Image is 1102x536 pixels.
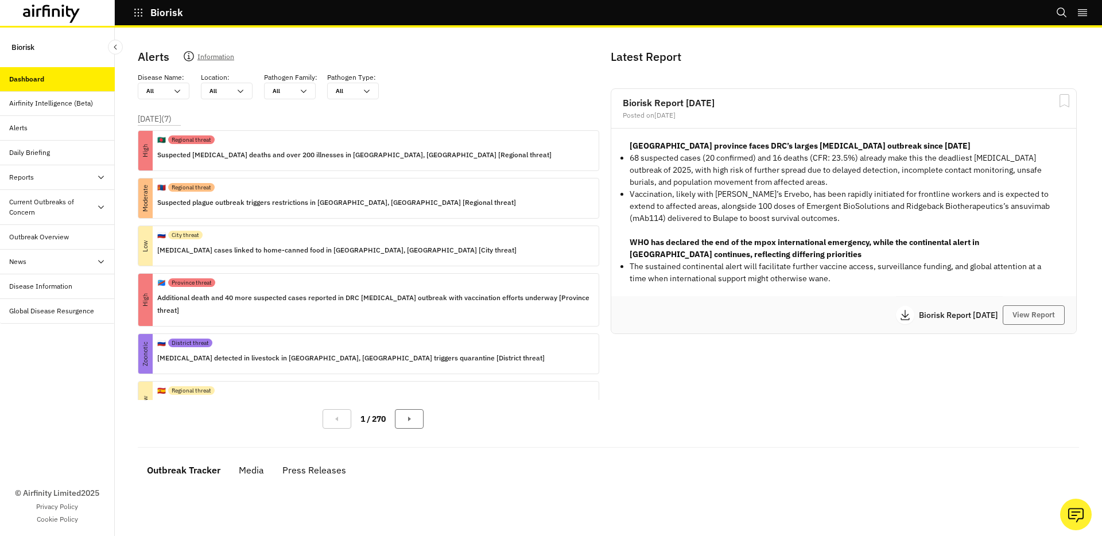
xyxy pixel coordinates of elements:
[201,72,230,83] p: Location :
[157,196,516,209] p: Suspected plague outbreak triggers restrictions in [GEOGRAPHIC_DATA], [GEOGRAPHIC_DATA] [Regional...
[9,123,28,133] div: Alerts
[9,306,94,316] div: Global Disease Resurgence
[9,172,34,182] div: Reports
[157,278,166,288] p: 🇨🇩
[623,98,1065,107] h2: Biorisk Report [DATE]
[630,237,979,259] strong: WHO has declared the end of the mpox international emergency, while the continental alert in [GEO...
[172,231,199,239] p: City threat
[108,40,123,55] button: Close Sidebar
[9,257,26,267] div: News
[133,3,183,22] button: Biorisk
[15,487,99,499] p: © Airfinity Limited 2025
[157,352,545,364] p: [MEDICAL_DATA] detected in livestock in [GEOGRAPHIC_DATA], [GEOGRAPHIC_DATA] triggers quarantine ...
[239,461,264,479] div: Media
[157,244,517,257] p: [MEDICAL_DATA] cases linked to home-canned food in [GEOGRAPHIC_DATA], [GEOGRAPHIC_DATA] [City thr...
[9,74,44,84] div: Dashboard
[172,135,211,144] p: Regional threat
[150,7,183,18] p: Biorisk
[11,37,34,58] p: Biorisk
[36,502,78,512] a: Privacy Policy
[126,394,165,409] p: Low
[323,409,351,429] button: Previous Page
[919,311,1003,319] p: Biorisk Report [DATE]
[157,386,166,396] p: 🇪🇸
[119,293,172,307] p: High
[282,461,346,479] div: Press Releases
[623,112,1065,119] div: Posted on [DATE]
[1003,305,1065,325] button: View Report
[1056,3,1068,22] button: Search
[9,98,93,108] div: Airfinity Intelligence (Beta)
[264,72,317,83] p: Pathogen Family :
[126,143,165,158] p: High
[126,347,165,361] p: Zoonotic
[172,386,211,395] p: Regional threat
[9,232,69,242] div: Outbreak Overview
[172,339,209,347] p: District threat
[395,409,424,429] button: Next Page
[630,188,1058,224] p: Vaccination, likely with [PERSON_NAME]’s Ervebo, has been rapidly initiated for frontline workers...
[157,149,552,161] p: Suspected [MEDICAL_DATA] deaths and over 200 illnesses in [GEOGRAPHIC_DATA], [GEOGRAPHIC_DATA] [R...
[172,183,211,192] p: Regional threat
[360,413,386,425] p: 1 / 270
[157,399,514,412] p: [MEDICAL_DATA] cases rise to 11 in [GEOGRAPHIC_DATA], [GEOGRAPHIC_DATA] this summer [Regional thr...
[327,72,376,83] p: Pathogen Type :
[157,292,589,317] p: Additional death and 40 more suspected cases reported in DRC [MEDICAL_DATA] outbreak with vaccina...
[9,147,50,158] div: Daily Briefing
[157,182,166,193] p: 🇲🇳
[9,197,96,217] div: Current Outbreaks of Concern
[126,239,165,253] p: Low
[138,48,169,65] p: Alerts
[630,261,1058,285] p: The sustained continental alert will facilitate further vaccine access, surveillance funding, and...
[157,338,166,348] p: 🇷🇺
[1060,499,1092,530] button: Ask our analysts
[126,191,165,205] p: Moderate
[630,141,971,151] strong: [GEOGRAPHIC_DATA] province faces DRC’s larges [MEDICAL_DATA] outbreak since [DATE]
[138,113,172,125] p: [DATE] ( 7 )
[9,281,72,292] div: Disease Information
[138,72,184,83] p: Disease Name :
[172,278,212,287] p: Province threat
[630,152,1058,188] p: 68 suspected cases (20 confirmed) and 16 deaths (CFR: 23.5%) already make this the deadliest [MED...
[37,514,78,525] a: Cookie Policy
[147,461,220,479] div: Outbreak Tracker
[157,230,166,240] p: 🇷🇺
[197,51,234,67] p: Information
[611,48,1074,65] p: Latest Report
[1057,94,1072,108] svg: Bookmark Report
[157,135,166,145] p: 🇧🇩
